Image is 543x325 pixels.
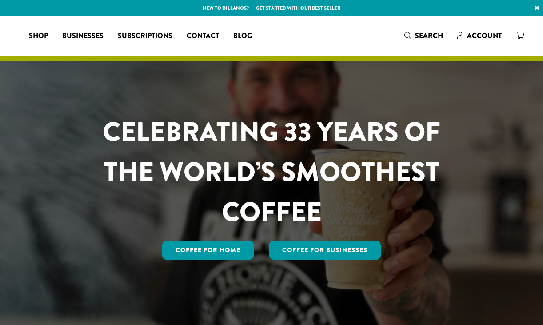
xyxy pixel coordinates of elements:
[233,31,252,42] span: Blog
[118,31,172,42] span: Subscriptions
[397,28,450,43] a: Search
[76,112,467,232] h1: CELEBRATING 33 YEARS OF THE WORLD’S SMOOTHEST COFFEE
[22,29,55,43] a: Shop
[29,31,48,42] span: Shop
[187,31,219,42] span: Contact
[256,4,340,12] a: Get started with our best seller
[162,241,254,260] a: Coffee for Home
[467,31,502,41] span: Account
[415,31,443,41] span: Search
[269,241,381,260] a: Coffee For Businesses
[62,31,104,42] span: Businesses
